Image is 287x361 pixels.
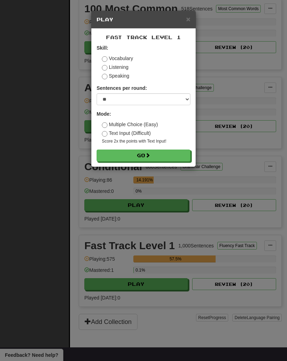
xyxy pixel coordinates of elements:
label: Sentences per round: [97,85,147,92]
label: Text Input (Difficult) [102,130,151,137]
label: Vocabulary [102,55,133,62]
input: Speaking [102,74,107,79]
input: Vocabulary [102,56,107,62]
label: Listening [102,64,128,71]
input: Listening [102,65,107,71]
input: Text Input (Difficult) [102,131,107,137]
small: Score 2x the points with Text Input ! [102,138,190,144]
span: Fast Track Level 1 [106,34,181,40]
span: × [186,15,190,23]
label: Multiple Choice (Easy) [102,121,158,128]
strong: Skill: [97,45,108,51]
h5: Play [97,16,190,23]
strong: Mode: [97,111,111,117]
button: Go [97,150,190,161]
input: Multiple Choice (Easy) [102,122,107,128]
button: Close [186,15,190,23]
label: Speaking [102,72,129,79]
